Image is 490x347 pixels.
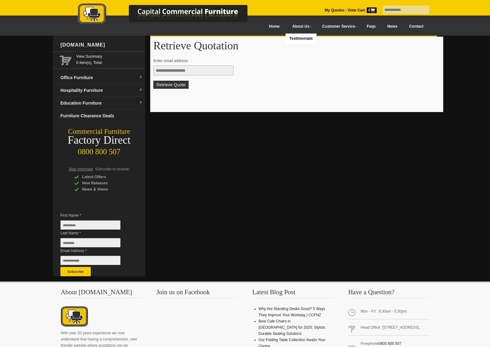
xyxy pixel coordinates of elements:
span: Mon - Fri: 8:30am - 5:30pm. [348,306,429,319]
h3: Latest Blog Post [252,289,334,298]
input: Last Name * [60,238,120,247]
span: 0 [367,7,377,13]
h1: Retrieve Quotation [153,40,440,52]
a: Furniture Clearance Deals [58,110,145,122]
div: New Releases [74,180,133,186]
a: View Cart0 [347,8,377,12]
img: dropdown [139,88,143,92]
a: Office Furnituredropdown [58,71,145,84]
div: Commercial Furniture [53,127,145,136]
div: Factory Direct [53,136,145,145]
span: 0 item(s), Total: [76,53,143,65]
a: Capital Commercial Furniture Logo [61,3,278,28]
div: 0800 800 507 [53,144,145,156]
a: View Summary [76,53,143,60]
a: Testimonials [286,34,317,44]
a: Best Cafe Chairs in [GEOGRAPHIC_DATA] for 2025: Stylish, Durable Seating Solutions [259,319,326,336]
img: dropdown [139,101,143,105]
a: Education Furnituredropdown [58,97,145,110]
a: 0800 800 507 [378,341,401,346]
span: Stay Informed [69,167,93,171]
strong: View Cart [348,8,377,12]
span: First Name * [60,212,130,219]
a: Customer Service [315,20,361,34]
input: Email Address * [60,256,120,265]
h3: Join us on Facebook [156,289,238,298]
button: Retrieve Quote [153,81,189,89]
a: Why Are Standing Desks Good? 5 Ways They Improve Your Workday | CCFNZ [259,307,325,317]
div: [DOMAIN_NAME] [58,36,145,54]
a: My Quotes [325,8,344,12]
span: Last Name * [60,230,130,236]
a: Faqs [361,20,382,34]
a: Contact [403,20,429,34]
a: Hospitality Furnituredropdown [58,84,145,97]
div: Latest Offers [74,174,133,180]
a: About Us [286,20,315,34]
button: Subscribe [60,267,91,276]
img: dropdown [139,75,143,79]
img: About CCFNZ Logo [61,306,88,328]
span: Head Office: [STREET_ADDRESS]. [348,322,429,336]
h3: Have a Question? [348,289,429,298]
p: Enter email address [153,58,434,64]
span: Subscribe to receive: [95,167,130,171]
span: Email Address * [60,248,130,254]
h3: About [DOMAIN_NAME] [61,289,142,298]
a: News [382,20,403,34]
div: News & Views [74,186,133,192]
img: Capital Commercial Furniture Logo [61,3,278,26]
input: First Name * [60,220,120,230]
